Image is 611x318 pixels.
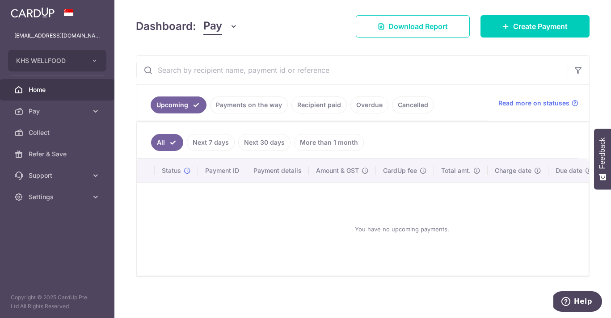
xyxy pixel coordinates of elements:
[594,129,611,189] button: Feedback - Show survey
[316,166,359,175] span: Amount & GST
[441,166,471,175] span: Total amt.
[29,128,88,137] span: Collect
[388,21,448,32] span: Download Report
[151,96,206,113] a: Upcoming
[136,18,196,34] h4: Dashboard:
[29,150,88,159] span: Refer & Save
[383,166,417,175] span: CardUp fee
[598,138,607,169] span: Feedback
[29,171,88,180] span: Support
[246,159,309,182] th: Payment details
[14,31,100,40] p: [EMAIL_ADDRESS][DOMAIN_NAME]
[16,56,82,65] span: KHS WELLFOOD
[162,166,181,175] span: Status
[498,99,569,108] span: Read more on statuses
[238,134,291,151] a: Next 30 days
[136,56,568,84] input: Search by recipient name, payment id or reference
[29,192,88,201] span: Settings
[210,96,288,113] a: Payments on the way
[356,15,470,38] a: Download Report
[198,159,246,182] th: Payment ID
[203,18,238,35] button: Pay
[392,96,434,113] a: Cancelled
[291,96,347,113] a: Recipient paid
[29,85,88,94] span: Home
[498,99,578,108] a: Read more on statuses
[556,166,582,175] span: Due date
[350,96,388,113] a: Overdue
[29,107,88,116] span: Pay
[8,50,106,71] button: KHS WELLFOOD
[495,166,531,175] span: Charge date
[151,134,183,151] a: All
[294,134,364,151] a: More than 1 month
[187,134,235,151] a: Next 7 days
[203,18,222,35] span: Pay
[480,15,590,38] a: Create Payment
[553,291,602,314] iframe: Opens a widget where you can find more information
[513,21,568,32] span: Create Payment
[11,7,55,18] img: CardUp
